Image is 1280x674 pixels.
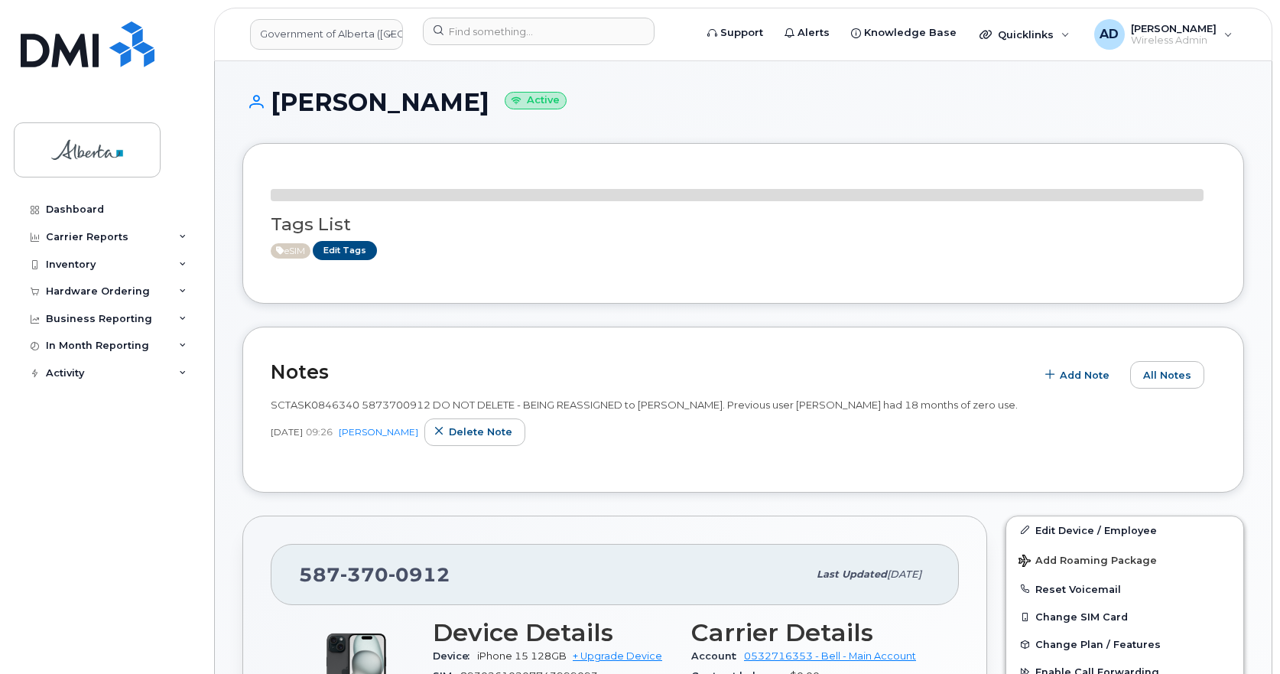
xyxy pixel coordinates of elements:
[505,92,567,109] small: Active
[271,215,1216,234] h3: Tags List
[242,89,1244,116] h1: [PERSON_NAME]
[1006,630,1243,658] button: Change Plan / Features
[1006,575,1243,603] button: Reset Voicemail
[691,650,744,662] span: Account
[1006,544,1243,575] button: Add Roaming Package
[299,563,450,586] span: 587
[573,650,662,662] a: + Upgrade Device
[1018,555,1157,569] span: Add Roaming Package
[1035,361,1122,389] button: Add Note
[271,425,303,438] span: [DATE]
[1006,516,1243,544] a: Edit Device / Employee
[388,563,450,586] span: 0912
[271,360,1028,383] h2: Notes
[1035,639,1161,650] span: Change Plan / Features
[1143,368,1191,383] span: All Notes
[1006,603,1243,630] button: Change SIM Card
[271,243,310,259] span: Active
[1060,368,1109,383] span: Add Note
[306,425,333,438] span: 09:26
[340,563,388,586] span: 370
[744,650,916,662] a: 0532716353 - Bell - Main Account
[313,241,377,260] a: Edit Tags
[449,425,512,439] span: Delete note
[339,426,418,438] a: [PERSON_NAME]
[433,650,477,662] span: Device
[477,650,567,662] span: iPhone 15 128GB
[691,619,931,646] h3: Carrier Details
[424,418,525,446] button: Delete note
[1130,361,1204,389] button: All Notes
[271,399,1018,411] span: SCTASK0846340 5873700912 DO NOT DELETE - BEING REASSIGNED to [PERSON_NAME]. Previous user [PERSON...
[433,619,673,646] h3: Device Details
[887,568,921,580] span: [DATE]
[817,568,887,580] span: Last updated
